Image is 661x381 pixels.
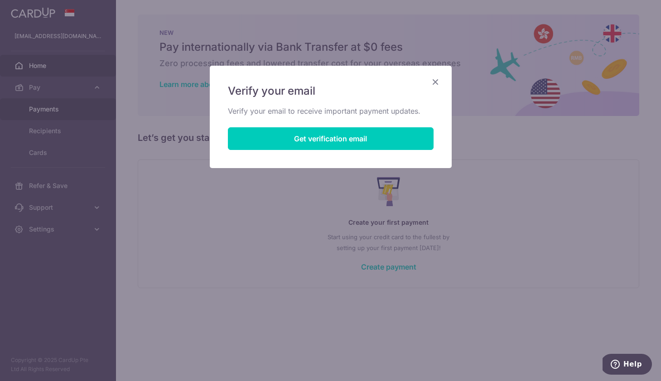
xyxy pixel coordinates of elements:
[228,127,434,150] button: Get verification email
[228,106,434,116] p: Verify your email to receive important payment updates.
[603,354,652,376] iframe: Opens a widget where you can find more information
[228,84,315,98] span: Verify your email
[430,77,441,87] button: Close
